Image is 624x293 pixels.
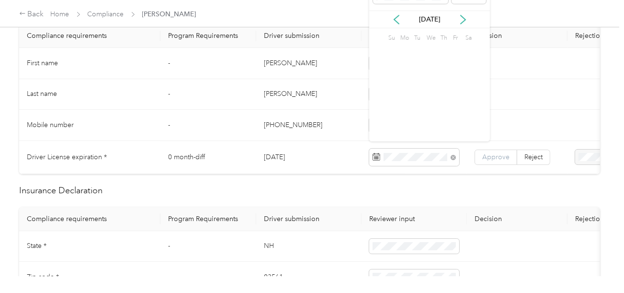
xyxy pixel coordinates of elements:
[256,110,362,141] td: [PHONE_NUMBER]
[19,207,160,231] th: Compliance requirements
[256,207,362,231] th: Driver submission
[19,48,160,79] td: First name
[160,207,256,231] th: Program Requirements
[160,141,256,174] td: 0 month-diff
[386,31,396,45] div: Su
[412,31,421,45] div: Tu
[19,24,160,48] th: Compliance requirements
[19,110,160,141] td: Mobile number
[362,24,467,48] th: Reviewer input
[160,48,256,79] td: -
[27,242,46,250] span: State *
[160,79,256,110] td: -
[439,31,448,45] div: Th
[467,207,567,231] th: Decision
[160,110,256,141] td: -
[27,121,74,129] span: Mobile number
[256,262,362,293] td: 03561
[27,90,57,98] span: Last name
[160,231,256,262] td: -
[256,48,362,79] td: [PERSON_NAME]
[19,9,44,20] div: Back
[482,153,510,161] span: Approve
[451,31,460,45] div: Fr
[409,14,450,24] p: [DATE]
[524,153,543,161] span: Reject
[51,10,69,18] a: Home
[160,24,256,48] th: Program Requirements
[19,184,600,197] h2: Insurance Declaration
[88,10,124,18] a: Compliance
[399,31,409,45] div: Mo
[467,24,567,48] th: Decision
[256,231,362,262] td: NH
[256,79,362,110] td: [PERSON_NAME]
[256,141,362,174] td: [DATE]
[19,79,160,110] td: Last name
[142,9,196,19] span: [PERSON_NAME]
[362,207,467,231] th: Reviewer input
[19,262,160,293] td: Zip code *
[19,141,160,174] td: Driver License expiration *
[19,231,160,262] td: State *
[425,31,436,45] div: We
[256,24,362,48] th: Driver submission
[27,59,58,67] span: First name
[464,31,473,45] div: Sa
[570,239,624,293] iframe: Everlance-gr Chat Button Frame
[27,273,59,281] span: Zip code *
[160,262,256,293] td: -
[27,153,107,161] span: Driver License expiration *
